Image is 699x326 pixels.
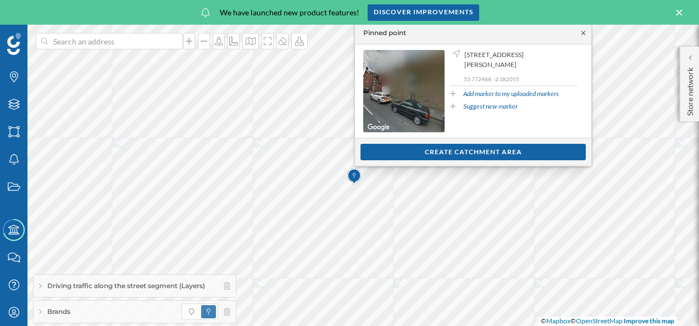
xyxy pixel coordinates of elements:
div: Pinned point [363,28,406,38]
div: © © [538,317,677,326]
span: Brands [47,307,70,317]
span: Support [22,8,62,18]
span: [STREET_ADDRESS][PERSON_NAME] [464,50,575,70]
img: streetview [363,50,445,132]
a: Suggest new marker [463,102,518,111]
img: Geoblink Logo [7,33,21,55]
p: 53.772488, -2.382055 [464,75,578,83]
span: We have launched new product features! [220,7,359,18]
a: Mapbox [546,317,570,325]
p: Store network [685,63,696,116]
img: Marker [347,166,361,188]
span: Driving traffic along the street segment (Layers) [47,281,205,291]
a: Improve this map [624,317,674,325]
a: OpenStreetMap [576,317,623,325]
a: Add marker to my uploaded markers [463,89,559,99]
